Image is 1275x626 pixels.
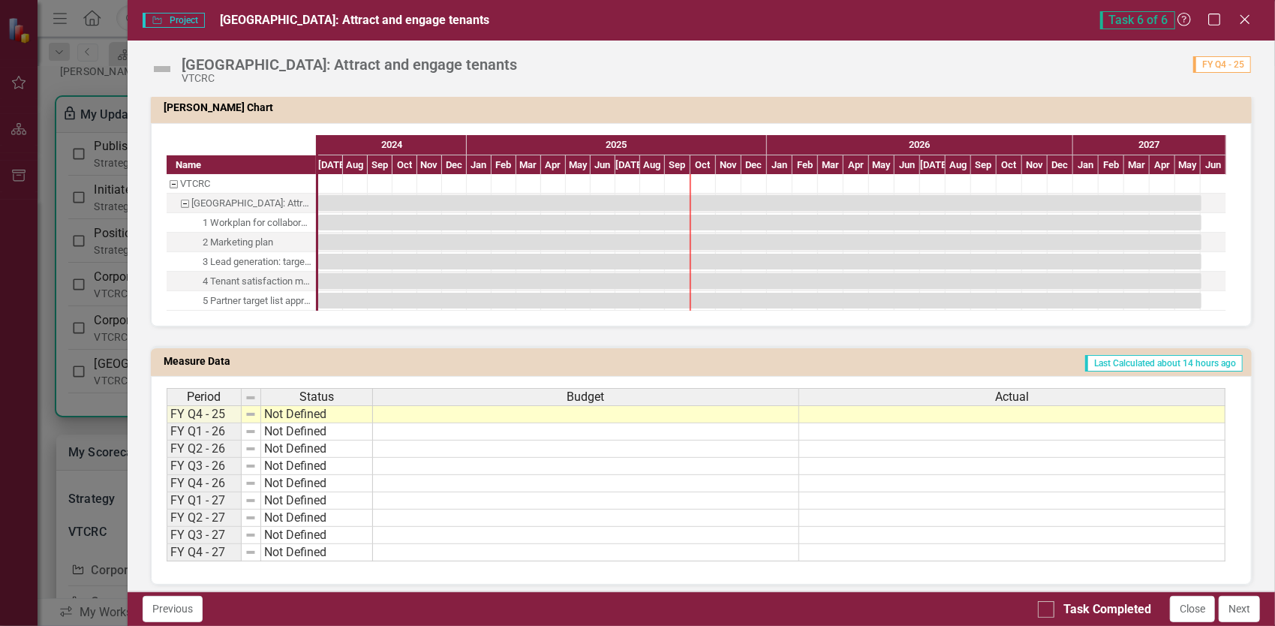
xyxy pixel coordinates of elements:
[167,194,316,213] div: Task: Start date: 2024-07-01 End date: 2027-06-01
[843,155,869,175] div: Apr
[566,155,591,175] div: May
[368,155,392,175] div: Sep
[261,441,373,458] td: Not Defined
[167,155,316,174] div: Name
[318,234,1201,250] div: Task: Start date: 2024-07-01 End date: 2027-06-01
[1219,596,1260,622] button: Next
[143,596,203,622] button: Previous
[167,291,316,311] div: Task: Start date: 2024-07-01 End date: 2027-06-01
[261,510,373,527] td: Not Defined
[1100,11,1175,29] span: Task 6 of 6
[1193,56,1251,73] span: FY Q4 - 25
[245,512,257,524] img: 8DAGhfEEPCf229AAAAAElFTkSuQmCC
[995,390,1029,404] span: Actual
[1073,155,1099,175] div: Jan
[946,155,971,175] div: Aug
[792,155,818,175] div: Feb
[245,495,257,507] img: 8DAGhfEEPCf229AAAAAElFTkSuQmCC
[167,544,242,561] td: FY Q4 - 27
[920,155,946,175] div: Jul
[1099,155,1124,175] div: Feb
[417,155,442,175] div: Nov
[591,155,615,175] div: Jun
[167,233,316,252] div: Task: Start date: 2024-07-01 End date: 2027-06-01
[167,492,242,510] td: FY Q1 - 27
[167,252,316,272] div: Task: Start date: 2024-07-01 End date: 2027-06-01
[818,155,843,175] div: Mar
[261,492,373,510] td: Not Defined
[150,57,174,81] img: Not Defined
[640,155,665,175] div: Aug
[971,155,997,175] div: Sep
[245,460,257,472] img: 8DAGhfEEPCf229AAAAAElFTkSuQmCC
[1124,155,1150,175] div: Mar
[191,194,311,213] div: [GEOGRAPHIC_DATA]: Attract and engage tenants
[1175,155,1201,175] div: May
[167,475,242,492] td: FY Q4 - 26
[167,527,242,544] td: FY Q3 - 27
[203,291,311,311] div: 5 Partner target list approved by VTCRC leadership
[467,135,767,155] div: 2025
[318,135,467,155] div: 2024
[167,405,242,423] td: FY Q4 - 25
[516,155,541,175] div: Mar
[203,233,273,252] div: 2 Marketing plan
[869,155,895,175] div: May
[343,155,368,175] div: Aug
[1073,135,1226,155] div: 2027
[187,390,221,404] span: Period
[741,155,767,175] div: Dec
[318,293,1201,308] div: Task: Start date: 2024-07-01 End date: 2027-06-01
[164,102,1244,113] h3: [PERSON_NAME] Chart
[167,174,316,194] div: VTCRC
[1201,155,1226,175] div: Jun
[167,252,316,272] div: 3 Lead generation: targeting and outreach
[318,195,1201,211] div: Task: Start date: 2024-07-01 End date: 2027-06-01
[220,13,489,27] span: [GEOGRAPHIC_DATA]: Attract and engage tenants
[261,527,373,544] td: Not Defined
[245,392,257,404] img: 8DAGhfEEPCf229AAAAAElFTkSuQmCC
[299,390,334,404] span: Status
[167,510,242,527] td: FY Q2 - 27
[261,544,373,561] td: Not Defined
[245,529,257,541] img: 8DAGhfEEPCf229AAAAAElFTkSuQmCC
[567,390,604,404] span: Budget
[182,56,517,73] div: [GEOGRAPHIC_DATA]: Attract and engage tenants
[182,73,517,84] div: VTCRC
[143,13,205,28] span: Project
[1150,155,1175,175] div: Apr
[245,546,257,558] img: 8DAGhfEEPCf229AAAAAElFTkSuQmCC
[997,155,1022,175] div: Oct
[245,408,257,420] img: 8DAGhfEEPCf229AAAAAElFTkSuQmCC
[392,155,417,175] div: Oct
[541,155,566,175] div: Apr
[203,272,311,291] div: 4 Tenant satisfaction measurement
[767,155,792,175] div: Jan
[716,155,741,175] div: Nov
[1048,155,1073,175] div: Dec
[245,426,257,438] img: 8DAGhfEEPCf229AAAAAElFTkSuQmCC
[1085,355,1243,372] span: Last Calculated about 14 hours ago
[167,233,316,252] div: 2 Marketing plan
[492,155,516,175] div: Feb
[180,174,210,194] div: VTCRC
[203,252,311,272] div: 3 Lead generation: targeting and outreach
[167,291,316,311] div: 5 Partner target list approved by VTCRC leadership
[665,155,690,175] div: Sep
[167,194,316,213] div: Blacksburg: Attract and engage tenants
[318,254,1201,269] div: Task: Start date: 2024-07-01 End date: 2027-06-01
[895,155,920,175] div: Jun
[318,273,1201,289] div: Task: Start date: 2024-07-01 End date: 2027-06-01
[1063,601,1151,618] div: Task Completed
[245,477,257,489] img: 8DAGhfEEPCf229AAAAAElFTkSuQmCC
[1170,596,1215,622] button: Close
[167,213,316,233] div: 1 Workplan for collaboration with VTCRC real estate team members
[167,174,316,194] div: Task: VTCRC Start date: 2024-07-01 End date: 2024-07-02
[318,155,343,175] div: Jul
[442,155,467,175] div: Dec
[318,215,1201,230] div: Task: Start date: 2024-07-01 End date: 2027-06-01
[167,458,242,475] td: FY Q3 - 26
[261,458,373,475] td: Not Defined
[245,443,257,455] img: 8DAGhfEEPCf229AAAAAElFTkSuQmCC
[261,423,373,441] td: Not Defined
